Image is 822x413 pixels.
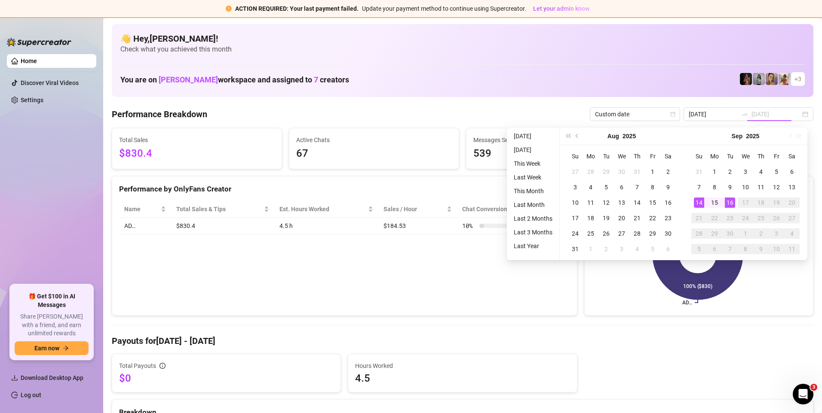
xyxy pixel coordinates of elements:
[787,228,797,239] div: 4
[598,149,614,164] th: Tu
[629,241,645,257] td: 2025-09-04
[771,228,782,239] div: 3
[355,361,570,370] span: Hours Worked
[645,226,660,241] td: 2025-08-29
[645,179,660,195] td: 2025-08-08
[567,195,583,210] td: 2025-08-10
[738,179,753,195] td: 2025-09-10
[632,167,642,177] div: 31
[694,228,704,239] div: 28
[601,213,611,223] div: 19
[226,6,232,12] span: exclamation-circle
[601,167,611,177] div: 29
[725,244,735,254] div: 7
[510,213,556,224] li: Last 2 Months
[583,195,598,210] td: 2025-08-11
[570,244,580,254] div: 31
[296,146,452,162] span: 67
[663,213,673,223] div: 23
[614,179,629,195] td: 2025-08-06
[601,244,611,254] div: 2
[632,244,642,254] div: 4
[709,213,720,223] div: 22
[725,197,735,208] div: 16
[616,228,627,239] div: 27
[769,195,784,210] td: 2025-09-19
[663,167,673,177] div: 2
[632,182,642,192] div: 7
[15,313,89,338] span: Share [PERSON_NAME] with a friend, and earn unlimited rewards
[586,167,596,177] div: 28
[753,195,769,210] td: 2025-09-18
[570,197,580,208] div: 10
[21,58,37,64] a: Home
[787,182,797,192] div: 13
[362,5,526,12] span: Update your payment method to continue using Supercreator.
[616,182,627,192] div: 6
[771,213,782,223] div: 26
[769,210,784,226] td: 2025-09-26
[741,111,748,118] span: swap-right
[63,345,69,351] span: arrow-right
[725,167,735,177] div: 2
[583,210,598,226] td: 2025-08-18
[598,179,614,195] td: 2025-08-05
[707,164,722,179] td: 2025-09-01
[645,164,660,179] td: 2025-08-01
[7,38,71,46] img: logo-BBDzfeDw.svg
[583,179,598,195] td: 2025-08-04
[614,241,629,257] td: 2025-09-03
[769,179,784,195] td: 2025-09-12
[740,197,751,208] div: 17
[746,128,759,145] button: Choose a year
[722,241,738,257] td: 2025-10-07
[707,179,722,195] td: 2025-09-08
[563,128,573,145] button: Last year (Control + left)
[707,241,722,257] td: 2025-10-06
[570,167,580,177] div: 27
[738,210,753,226] td: 2025-09-24
[598,195,614,210] td: 2025-08-12
[378,201,457,218] th: Sales / Hour
[235,5,359,12] strong: ACTION REQUIRED: Your last payment failed.
[598,164,614,179] td: 2025-07-29
[629,226,645,241] td: 2025-08-28
[119,218,171,234] td: AD…
[314,75,318,84] span: 7
[722,179,738,195] td: 2025-09-09
[583,164,598,179] td: 2025-07-28
[274,218,378,234] td: 4.5 h
[660,210,676,226] td: 2025-08-23
[586,244,596,254] div: 1
[769,149,784,164] th: Fr
[614,195,629,210] td: 2025-08-13
[645,241,660,257] td: 2025-09-05
[473,146,629,162] span: 539
[473,135,629,145] span: Messages Sent
[663,228,673,239] div: 30
[787,213,797,223] div: 27
[725,228,735,239] div: 30
[616,197,627,208] div: 13
[34,345,59,352] span: Earn now
[614,226,629,241] td: 2025-08-27
[756,182,766,192] div: 11
[586,197,596,208] div: 11
[722,164,738,179] td: 2025-09-02
[632,197,642,208] div: 14
[694,182,704,192] div: 7
[570,228,580,239] div: 24
[707,149,722,164] th: Mo
[740,244,751,254] div: 8
[670,112,675,117] span: calendar
[171,201,274,218] th: Total Sales & Tips
[586,213,596,223] div: 18
[510,131,556,141] li: [DATE]
[722,195,738,210] td: 2025-09-16
[598,210,614,226] td: 2025-08-19
[753,226,769,241] td: 2025-10-02
[119,135,275,145] span: Total Sales
[647,167,658,177] div: 1
[691,195,707,210] td: 2025-09-14
[793,384,813,404] iframe: Intercom live chat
